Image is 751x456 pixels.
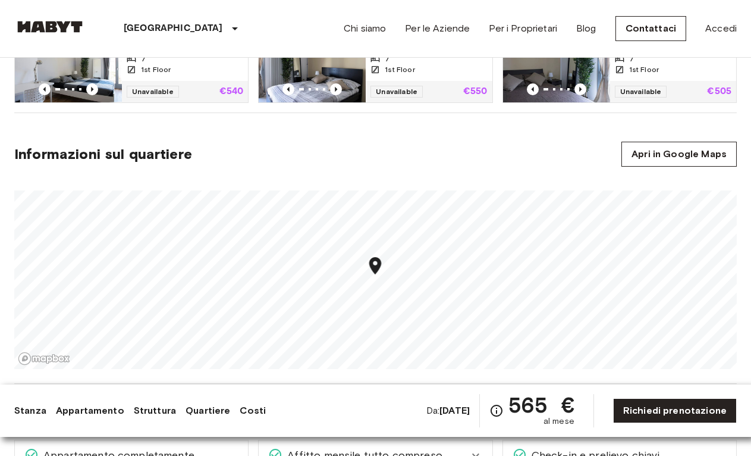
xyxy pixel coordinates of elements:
[134,404,176,418] a: Struttura
[18,352,70,366] a: Mapbox logo
[385,64,414,75] span: 1st Floor
[186,404,230,418] a: Quartiere
[370,86,423,98] span: Unavailable
[240,404,266,418] a: Costi
[615,86,667,98] span: Unavailable
[489,21,557,36] a: Per i Proprietari
[543,416,574,427] span: al mese
[705,21,737,36] a: Accedi
[365,255,386,280] div: Map marker
[426,404,470,417] span: Da:
[613,398,737,423] a: Richiedi prenotazione
[141,54,146,64] span: 7
[405,21,470,36] a: Per le Aziende
[141,64,171,75] span: 1st Floor
[344,21,386,36] a: Chi siamo
[615,16,687,41] a: Contattaci
[15,31,122,102] img: Marketing picture of unit IT-14-018-001-04H
[124,21,223,36] p: [GEOGRAPHIC_DATA]
[14,190,737,369] canvas: Map
[621,142,737,167] a: Apri in Google Maps
[282,83,294,95] button: Previous image
[14,145,192,163] span: Informazioni sul quartiere
[463,87,488,96] p: €550
[502,30,737,103] a: Marketing picture of unit IT-14-018-001-01HPrevious imagePrevious imageStanza privata14 Sqm71st F...
[219,87,244,96] p: €540
[14,404,46,418] a: Stanza
[330,83,342,95] button: Previous image
[439,405,470,416] b: [DATE]
[707,87,731,96] p: €505
[508,394,574,416] span: 565 €
[56,404,124,418] a: Appartamento
[127,86,179,98] span: Unavailable
[14,21,86,33] img: Habyt
[576,21,596,36] a: Blog
[629,54,634,64] span: 7
[385,54,389,64] span: 7
[489,404,504,418] svg: Verifica i dettagli delle spese nella sezione 'Riassunto dei Costi'. Si prega di notare che gli s...
[39,83,51,95] button: Previous image
[527,83,539,95] button: Previous image
[629,64,659,75] span: 1st Floor
[259,31,366,102] img: Marketing picture of unit IT-14-018-001-03H
[258,30,492,103] a: Marketing picture of unit IT-14-018-001-03HPrevious imagePrevious imageStanza privata14 Sqm71st F...
[574,83,586,95] button: Previous image
[14,30,249,103] a: Marketing picture of unit IT-14-018-001-04HPrevious imagePrevious imageStanza privata13 Sqm71st F...
[86,83,98,95] button: Previous image
[503,31,610,102] img: Marketing picture of unit IT-14-018-001-01H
